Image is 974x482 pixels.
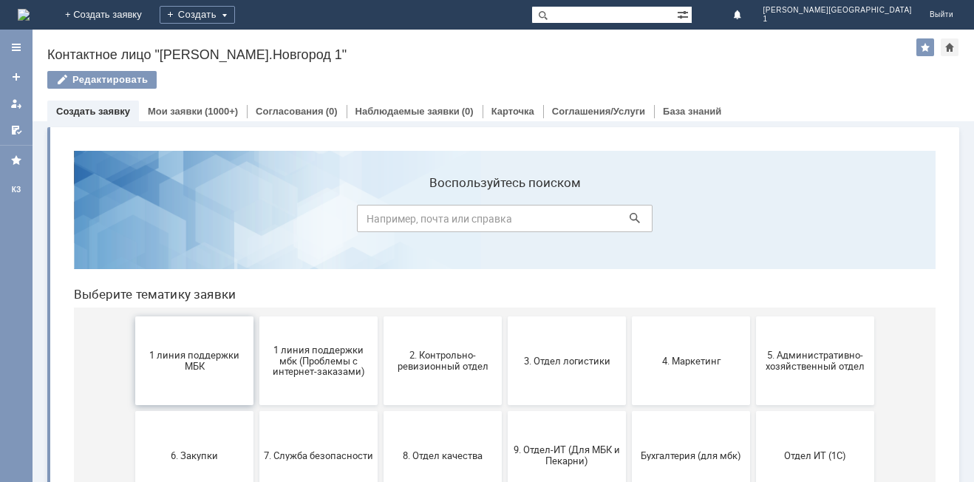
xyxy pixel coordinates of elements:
[326,310,435,322] span: 8. Отдел качества
[698,211,808,233] span: 5. Административно-хозяйственный отдел
[295,66,590,93] input: Например, почта или справка
[491,106,534,117] a: Карточка
[677,7,692,21] span: Расширенный поиск
[694,177,812,266] button: 5. Административно-хозяйственный отдел
[450,305,559,327] span: 9. Отдел-ИТ (Для МБК и Пекарни)
[78,211,187,233] span: 1 линия поддержки МБК
[570,272,688,361] button: Бухгалтерия (для мбк)
[4,178,28,202] a: КЗ
[321,177,440,266] button: 2. Контрольно-ревизионный отдел
[73,177,191,266] button: 1 линия поддержки МБК
[295,36,590,51] label: Воспользуйтесь поиском
[56,106,130,117] a: Создать заявку
[450,405,559,416] span: Франчайзинг
[18,9,30,21] img: logo
[694,367,812,455] button: [PERSON_NAME]. Услуги ИТ для МБК (оформляет L1)
[47,47,916,62] div: Контактное лицо "[PERSON_NAME].Новгород 1"
[941,38,958,56] div: Сделать домашней страницей
[574,216,684,227] span: 4. Маркетинг
[18,9,30,21] a: Перейти на домашнюю страницу
[446,272,564,361] button: 9. Отдел-ИТ (Для МБК и Пекарни)
[197,367,316,455] button: Отдел-ИТ (Офис)
[202,310,311,322] span: 7. Служба безопасности
[446,367,564,455] button: Франчайзинг
[698,394,808,427] span: [PERSON_NAME]. Услуги ИТ для МБК (оформляет L1)
[663,106,721,117] a: База знаний
[202,205,311,238] span: 1 линия поддержки мбк (Проблемы с интернет-заказами)
[78,400,187,422] span: Отдел-ИТ (Битрикс24 и CRM)
[916,38,934,56] div: Добавить в избранное
[694,272,812,361] button: Отдел ИТ (1С)
[4,92,28,115] a: Мои заявки
[450,216,559,227] span: 3. Отдел логистики
[552,106,645,117] a: Соглашения/Услуги
[73,367,191,455] button: Отдел-ИТ (Битрикс24 и CRM)
[4,65,28,89] a: Создать заявку
[197,272,316,361] button: 7. Служба безопасности
[321,367,440,455] button: Финансовый отдел
[446,177,564,266] button: 3. Отдел логистики
[12,148,873,163] header: Выберите тематику заявки
[698,310,808,322] span: Отдел ИТ (1С)
[574,400,684,422] span: Это соглашение не активно!
[256,106,324,117] a: Согласования
[73,272,191,361] button: 6. Закупки
[4,118,28,142] a: Мои согласования
[570,367,688,455] button: Это соглашение не активно!
[78,310,187,322] span: 6. Закупки
[462,106,474,117] div: (0)
[160,6,235,24] div: Создать
[574,310,684,322] span: Бухгалтерия (для мбк)
[202,405,311,416] span: Отдел-ИТ (Офис)
[326,405,435,416] span: Финансовый отдел
[4,184,28,196] div: КЗ
[355,106,460,117] a: Наблюдаемые заявки
[197,177,316,266] button: 1 линия поддержки мбк (Проблемы с интернет-заказами)
[326,211,435,233] span: 2. Контрольно-ревизионный отдел
[205,106,238,117] div: (1000+)
[763,6,912,15] span: [PERSON_NAME][GEOGRAPHIC_DATA]
[148,106,202,117] a: Мои заявки
[570,177,688,266] button: 4. Маркетинг
[326,106,338,117] div: (0)
[321,272,440,361] button: 8. Отдел качества
[763,15,912,24] span: 1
